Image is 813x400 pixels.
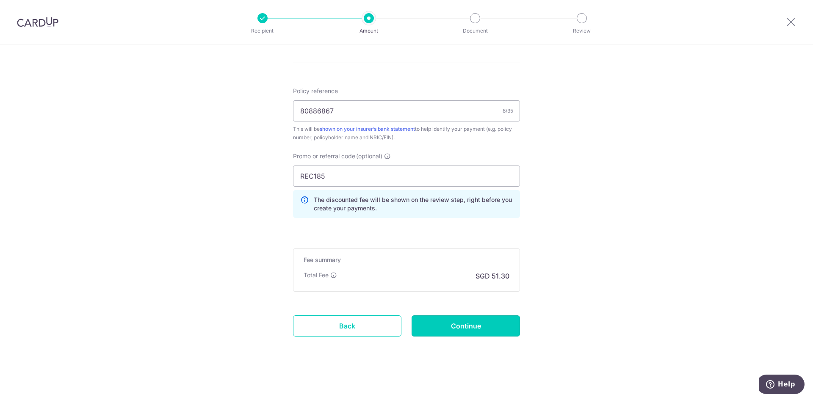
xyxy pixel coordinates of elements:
[314,196,513,212] p: The discounted fee will be shown on the review step, right before you create your payments.
[293,315,401,337] a: Back
[320,126,415,132] a: shown on your insurer’s bank statement
[550,27,613,35] p: Review
[17,17,58,27] img: CardUp
[476,271,509,281] p: SGD 51.30
[503,107,513,115] div: 8/35
[412,315,520,337] input: Continue
[293,152,355,160] span: Promo or referral code
[356,152,382,160] span: (optional)
[759,375,805,396] iframe: Opens a widget where you can find more information
[293,125,520,142] div: This will be to help identify your payment (e.g. policy number, policyholder name and NRIC/FIN).
[304,256,509,264] h5: Fee summary
[337,27,400,35] p: Amount
[293,87,338,95] label: Policy reference
[231,27,294,35] p: Recipient
[444,27,506,35] p: Document
[304,271,329,279] p: Total Fee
